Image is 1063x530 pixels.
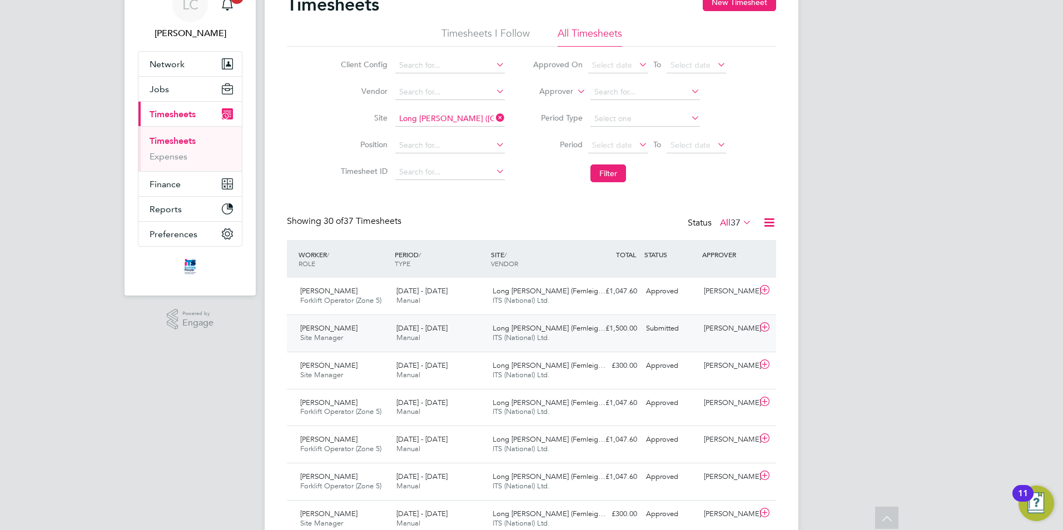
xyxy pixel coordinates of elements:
span: [PERSON_NAME] [300,286,357,296]
label: Approver [523,86,573,97]
div: Approved [642,505,699,523]
div: [PERSON_NAME] [699,505,757,523]
button: Finance [138,172,242,196]
div: Approved [642,431,699,449]
span: Site Manager [300,370,343,379]
div: £1,047.60 [584,282,642,301]
span: Manual [396,370,420,379]
span: Long [PERSON_NAME] (Fernleig… [493,434,605,444]
span: ITS (National) Ltd. [493,296,550,305]
label: Period [533,139,583,149]
span: Forklift Operator (Zone 5) [300,407,381,416]
span: To [650,57,664,72]
span: Engage [182,318,213,328]
span: Long [PERSON_NAME] (Fernleig… [493,509,605,518]
button: Jobs [138,77,242,101]
span: [PERSON_NAME] [300,398,357,407]
span: ITS (National) Ltd. [493,518,550,528]
div: [PERSON_NAME] [699,468,757,486]
span: Long [PERSON_NAME] (Fernleig… [493,323,605,333]
span: Timesheets [150,109,196,119]
span: Manual [396,333,420,342]
input: Search for... [395,138,505,153]
input: Search for... [395,84,505,100]
span: Louis Crawford [138,27,242,40]
span: [DATE] - [DATE] [396,472,448,481]
input: Select one [590,111,700,127]
button: Timesheets [138,102,242,126]
span: Select date [670,60,711,70]
span: [PERSON_NAME] [300,509,357,518]
span: [PERSON_NAME] [300,323,357,333]
span: ITS (National) Ltd. [493,481,550,491]
input: Search for... [395,164,505,180]
div: SITE [488,244,584,273]
label: Period Type [533,113,583,123]
span: Manual [396,481,420,491]
div: [PERSON_NAME] [699,282,757,301]
label: Timesheet ID [337,166,388,176]
div: STATUS [642,244,699,264]
span: TOTAL [616,250,636,259]
span: Manual [396,444,420,453]
a: Go to home page [138,258,242,276]
span: Manual [396,407,420,416]
label: Site [337,113,388,123]
span: 37 [731,217,741,228]
span: Forklift Operator (Zone 5) [300,444,381,453]
div: Showing [287,216,404,227]
button: Open Resource Center, 11 new notifications [1019,486,1054,521]
div: £1,500.00 [584,319,642,338]
span: Long [PERSON_NAME] (Fernleig… [493,472,605,481]
span: Select date [670,140,711,150]
span: / [504,250,506,259]
span: / [327,250,329,259]
span: Select date [592,140,632,150]
span: To [650,137,664,152]
div: WORKER [296,244,392,273]
span: Select date [592,60,632,70]
span: Site Manager [300,518,343,528]
span: ITS (National) Ltd. [493,333,550,342]
div: £1,047.60 [584,394,642,412]
div: 11 [1018,493,1028,508]
label: All [720,217,752,228]
div: [PERSON_NAME] [699,431,757,449]
div: PERIOD [392,244,488,273]
span: Forklift Operator (Zone 5) [300,481,381,491]
span: TYPE [395,259,410,268]
div: Status [688,216,754,231]
a: Timesheets [150,136,196,146]
span: ITS (National) Ltd. [493,370,550,379]
div: Approved [642,282,699,301]
span: ITS (National) Ltd. [493,444,550,453]
span: Long [PERSON_NAME] (Fernleig… [493,398,605,407]
div: [PERSON_NAME] [699,357,757,375]
span: [DATE] - [DATE] [396,398,448,407]
span: Powered by [182,309,213,318]
span: Manual [396,296,420,305]
a: Powered byEngage [167,309,214,330]
div: Approved [642,357,699,375]
a: Expenses [150,151,187,162]
span: 37 Timesheets [324,216,401,227]
label: Client Config [337,59,388,69]
span: [DATE] - [DATE] [396,286,448,296]
span: Jobs [150,84,169,94]
div: £1,047.60 [584,431,642,449]
span: [PERSON_NAME] [300,361,357,370]
input: Search for... [395,111,505,127]
button: Preferences [138,222,242,246]
div: Submitted [642,319,699,338]
div: [PERSON_NAME] [699,319,757,338]
span: Finance [150,179,181,189]
button: Filter [590,164,626,182]
span: [PERSON_NAME] [300,434,357,444]
span: Long [PERSON_NAME] (Fernleig… [493,361,605,370]
span: ROLE [299,259,315,268]
div: Approved [642,468,699,486]
label: Vendor [337,86,388,96]
span: ITS (National) Ltd. [493,407,550,416]
label: Position [337,139,388,149]
div: Approved [642,394,699,412]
